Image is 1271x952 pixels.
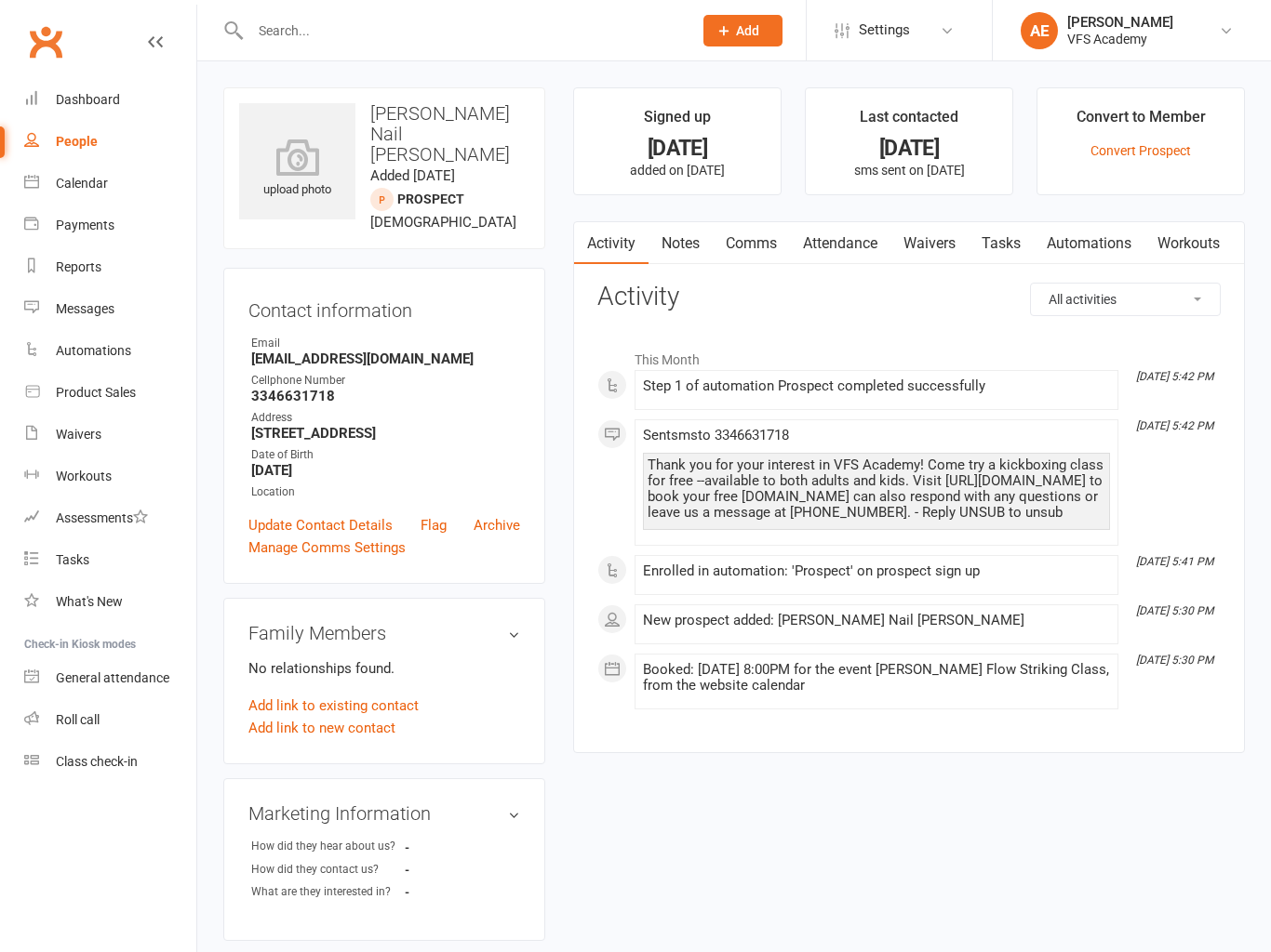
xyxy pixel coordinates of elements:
strong: [STREET_ADDRESS] [251,425,520,442]
span: Settings [859,9,910,51]
p: sms sent on [DATE] [823,163,996,178]
a: What's New [24,581,196,623]
i: [DATE] 5:30 PM [1136,604,1213,617]
a: Manage Comms Settings [248,536,406,559]
a: Waivers [890,222,969,265]
a: Payments [24,205,196,246]
div: Reports [56,259,101,274]
div: Signed up [644,105,711,139]
div: General attendance [56,670,169,685]
div: upload photo [239,139,355,200]
strong: - [405,840,512,854]
a: Workouts [1144,222,1233,265]
span: Sent sms to 3346631718 [643,427,789,443]
div: Email [251,335,520,352]
a: Class kiosk mode [24,741,196,783]
strong: [EMAIL_ADDRESS][DOMAIN_NAME] [251,350,520,367]
div: Product Sales [56,385,136,400]
a: Archive [474,514,520,536]
div: Booked: [DATE] 8:00PM for the event [PERSON_NAME] Flow Striking Class, from the website calendar [643,662,1110,694]
p: No relationships found. [248,657,520,680]
a: Flag [421,514,447,536]
a: Add link to existing contact [248,694,419,717]
div: Date of Birth [251,446,520,464]
p: added on [DATE] [591,163,764,178]
a: People [24,121,196,163]
h3: [PERSON_NAME] Nail [PERSON_NAME] [239,103,529,165]
a: Messages [24,288,196,330]
div: What are they interested in? [251,883,405,901]
a: Dashboard [24,79,196,121]
strong: - [405,863,512,877]
div: Payments [56,218,114,232]
span: Add [736,23,759,38]
i: [DATE] 5:42 PM [1136,370,1213,383]
li: This Month [597,340,1221,370]
h3: Activity [597,283,1221,311]
div: [PERSON_NAME] [1067,14,1173,31]
div: Last contacted [860,105,958,139]
h3: Family Members [248,623,520,643]
a: Tasks [24,539,196,581]
a: Reports [24,246,196,288]
div: What's New [56,594,123,609]
div: Dashboard [56,92,120,107]
div: New prospect added: [PERSON_NAME] Nail [PERSON_NAME] [643,613,1110,628]
div: Automations [56,343,131,358]
div: [DATE] [591,139,764,158]
div: Tasks [56,552,89,567]
div: Workouts [56,469,112,483]
div: Enrolled in automation: 'Prospect' on prospect sign up [643,563,1110,579]
a: General attendance kiosk mode [24,657,196,699]
div: Convert to Member [1077,105,1206,139]
a: Comms [713,222,790,265]
div: People [56,134,98,149]
a: Attendance [790,222,890,265]
i: [DATE] 5:42 PM [1136,419,1213,432]
div: How did they hear about us? [251,838,405,855]
strong: - [405,885,512,899]
div: VFS Academy [1067,31,1173,47]
i: [DATE] 5:30 PM [1136,654,1213,667]
span: [DEMOGRAPHIC_DATA] [370,214,516,231]
div: Step 1 of automation Prospect completed successfully [643,378,1110,394]
time: Added [DATE] [370,167,455,184]
h3: Contact information [248,293,520,321]
i: [DATE] 5:41 PM [1136,555,1213,568]
input: Search... [245,18,679,44]
div: [DATE] [823,139,996,158]
a: Notes [649,222,713,265]
a: Add link to new contact [248,717,395,739]
a: Clubworx [22,19,69,65]
strong: 3346631718 [251,388,520,404]
div: AE [1021,12,1058,49]
a: Activity [574,222,649,265]
div: Roll call [56,712,100,727]
a: Update Contact Details [248,514,393,536]
div: How did they contact us? [251,861,405,879]
div: Calendar [56,176,108,191]
h3: Marketing Information [248,803,520,824]
a: Roll call [24,699,196,741]
a: Automations [24,330,196,372]
a: Automations [1034,222,1144,265]
a: Workouts [24,456,196,497]
strong: [DATE] [251,462,520,479]
a: Product Sales [24,372,196,414]
snap: prospect [397,192,464,206]
a: Waivers [24,414,196,456]
button: Add [703,15,783,46]
div: Class check-in [56,754,138,769]
div: Messages [56,301,114,316]
div: Cellphone Number [251,372,520,390]
div: Address [251,409,520,427]
div: Waivers [56,427,101,442]
div: Location [251,483,520,501]
div: Thank you for your interest in VFS Academy! Come try a kickboxing class for free --available to b... [648,457,1105,521]
div: Assessments [56,510,148,525]
a: Calendar [24,163,196,205]
a: Tasks [969,222,1034,265]
a: Convert Prospect [1090,143,1191,158]
a: Assessments [24,497,196,539]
